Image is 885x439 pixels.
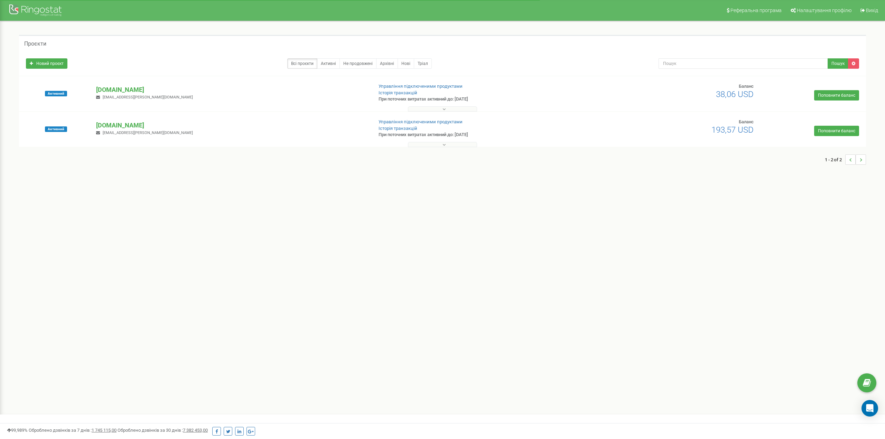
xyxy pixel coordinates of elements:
[376,58,398,69] a: Архівні
[379,126,417,131] a: Історія транзакцій
[814,126,859,136] a: Поповнити баланс
[398,58,414,69] a: Нові
[379,90,417,95] a: Історія транзакцій
[317,58,340,69] a: Активні
[96,85,367,94] p: [DOMAIN_NAME]
[797,8,851,13] span: Налаштування профілю
[739,84,754,89] span: Баланс
[96,121,367,130] p: [DOMAIN_NAME]
[814,90,859,101] a: Поповнити баланс
[730,8,782,13] span: Реферальна програма
[866,8,878,13] span: Вихід
[45,126,67,132] span: Активний
[103,131,193,135] span: [EMAIL_ADDRESS][PERSON_NAME][DOMAIN_NAME]
[45,91,67,96] span: Активний
[287,58,317,69] a: Всі проєкти
[24,41,46,47] h5: Проєкти
[828,58,848,69] button: Пошук
[379,132,579,138] p: При поточних витратах активний до: [DATE]
[379,119,463,124] a: Управління підключеними продуктами
[339,58,376,69] a: Не продовжені
[861,400,878,417] div: Open Intercom Messenger
[659,58,828,69] input: Пошук
[414,58,432,69] a: Тріал
[739,119,754,124] span: Баланс
[103,95,193,99] span: [EMAIL_ADDRESS][PERSON_NAME][DOMAIN_NAME]
[711,125,754,135] span: 193,57 USD
[26,58,67,69] a: Новий проєкт
[825,147,866,172] nav: ...
[825,154,845,165] span: 1 - 2 of 2
[716,89,754,99] span: 38,06 USD
[379,84,463,89] a: Управління підключеними продуктами
[379,96,579,103] p: При поточних витратах активний до: [DATE]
